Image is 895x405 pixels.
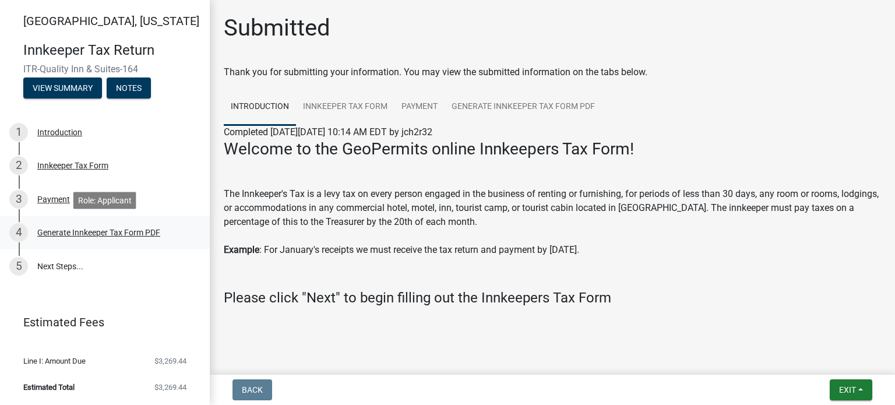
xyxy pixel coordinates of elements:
[73,192,136,209] div: Role: Applicant
[224,126,432,138] span: Completed [DATE][DATE] 10:14 AM EDT by jch2r32
[242,385,263,395] span: Back
[224,244,259,255] strong: Example
[232,379,272,400] button: Back
[23,84,102,93] wm-modal-confirm: Summary
[9,190,28,209] div: 3
[224,187,881,257] p: The Innkeeper's Tax is a levy tax on every person engaged in the business of renting or furnishin...
[23,357,86,365] span: Line I: Amount Due
[9,123,28,142] div: 1
[9,311,191,334] a: Estimated Fees
[9,257,28,276] div: 5
[37,228,160,237] div: Generate Innkeeper Tax Form PDF
[224,139,881,159] h3: Welcome to the GeoPermits online Innkeepers Tax Form!
[23,78,102,98] button: View Summary
[107,78,151,98] button: Notes
[37,195,70,203] div: Payment
[37,128,82,136] div: Introduction
[23,14,199,28] span: [GEOGRAPHIC_DATA], [US_STATE]
[830,379,872,400] button: Exit
[224,14,330,42] h1: Submitted
[37,161,108,170] div: Innkeeper Tax Form
[445,89,602,126] a: Generate Innkeeper Tax Form PDF
[9,156,28,175] div: 2
[839,385,856,395] span: Exit
[224,65,881,79] div: Thank you for submitting your information. You may view the submitted information on the tabs below.
[296,89,394,126] a: Innkeeper Tax Form
[9,223,28,242] div: 4
[394,89,445,126] a: Payment
[154,383,186,391] span: $3,269.44
[23,383,75,391] span: Estimated Total
[224,89,296,126] a: Introduction
[154,357,186,365] span: $3,269.44
[23,64,186,75] span: ITR-Quality Inn & Suites-164
[23,42,200,59] h4: Innkeeper Tax Return
[107,84,151,93] wm-modal-confirm: Notes
[224,290,881,307] h4: Please click "Next" to begin filling out the Innkeepers Tax Form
